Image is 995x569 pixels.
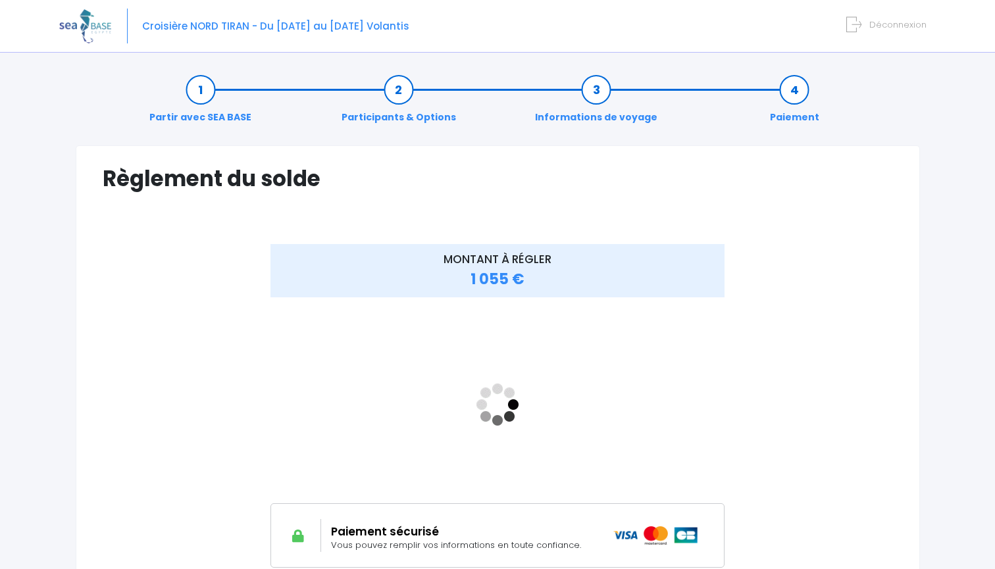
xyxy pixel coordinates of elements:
[763,83,826,124] a: Paiement
[528,83,664,124] a: Informations de voyage
[270,306,725,503] iframe: <!-- //required -->
[869,18,927,31] span: Déconnexion
[444,251,551,267] span: MONTANT À RÉGLER
[331,539,581,551] span: Vous pouvez remplir vos informations en toute confiance.
[103,166,893,191] h1: Règlement du solde
[613,526,700,545] img: icons_paiement_securise@2x.png
[471,269,524,289] span: 1 055 €
[331,525,593,538] h2: Paiement sécurisé
[142,19,409,33] span: Croisière NORD TIRAN - Du [DATE] au [DATE] Volantis
[143,83,258,124] a: Partir avec SEA BASE
[335,83,463,124] a: Participants & Options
